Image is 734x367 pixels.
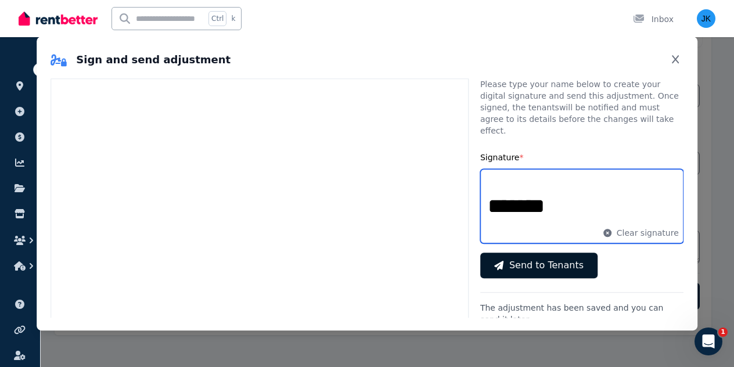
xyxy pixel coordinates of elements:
[51,52,231,68] h2: Sign and send adjustment
[718,328,728,337] span: 1
[667,51,683,69] button: Close
[480,302,683,325] p: The adjustment has been saved and you can send it later.
[480,153,524,162] label: Signature
[695,328,722,355] iframe: Intercom live chat
[480,78,683,136] p: Please type your name below to create your digital signature and send this adjustment. Once signe...
[509,258,584,272] span: Send to Tenants
[480,253,598,278] button: Send to Tenants
[603,227,679,239] button: Clear signature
